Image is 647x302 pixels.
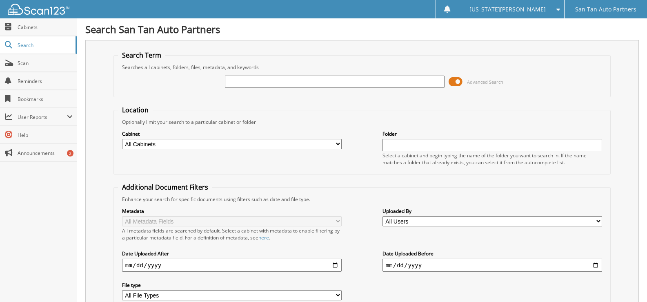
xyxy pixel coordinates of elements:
legend: Search Term [118,51,165,60]
div: Enhance your search for specific documents using filters such as date and file type. [118,196,606,203]
div: 2 [67,150,73,157]
span: Scan [18,60,73,67]
label: Cabinet [122,130,342,137]
div: All metadata fields are searched by default. Select a cabinet with metadata to enable filtering b... [122,227,342,241]
span: Announcements [18,150,73,157]
span: Cabinets [18,24,73,31]
input: end [382,259,602,272]
span: Advanced Search [467,79,503,85]
a: here [258,234,269,241]
legend: Location [118,105,153,114]
input: start [122,259,342,272]
label: Date Uploaded After [122,250,342,257]
img: scan123-logo-white.svg [8,4,69,15]
span: San Tan Auto Partners [575,7,636,12]
span: Reminders [18,78,73,85]
span: Search [18,42,71,49]
label: Folder [382,130,602,137]
div: Searches all cabinets, folders, files, metadata, and keywords [118,64,606,71]
legend: Additional Document Filters [118,183,212,192]
label: Uploaded By [382,208,602,215]
label: Metadata [122,208,342,215]
h1: Search San Tan Auto Partners [85,22,639,36]
label: Date Uploaded Before [382,250,602,257]
iframe: Chat Widget [606,263,647,302]
span: Bookmarks [18,96,73,103]
div: Optionally limit your search to a particular cabinet or folder [118,119,606,125]
span: [US_STATE][PERSON_NAME] [469,7,546,12]
div: Select a cabinet and begin typing the name of the folder you want to search in. If the name match... [382,152,602,166]
label: File type [122,282,342,289]
span: User Reports [18,114,67,121]
span: Help [18,132,73,139]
